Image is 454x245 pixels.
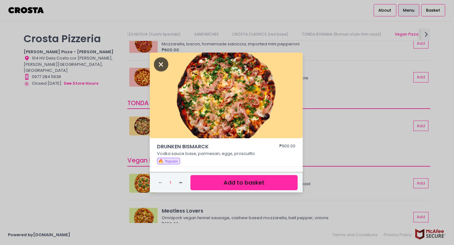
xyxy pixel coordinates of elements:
span: 🔥 [158,158,163,164]
div: ₱900.00 [279,143,295,151]
p: Vodka sauce base, parmesan, eggs, proscuitto [157,151,296,157]
button: Close [154,61,168,67]
img: DRUNKEN BISMARCK [150,53,303,138]
span: DRUNKEN BISMARCK [157,143,261,151]
button: Add to basket [190,175,298,191]
span: Popular [165,159,178,164]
